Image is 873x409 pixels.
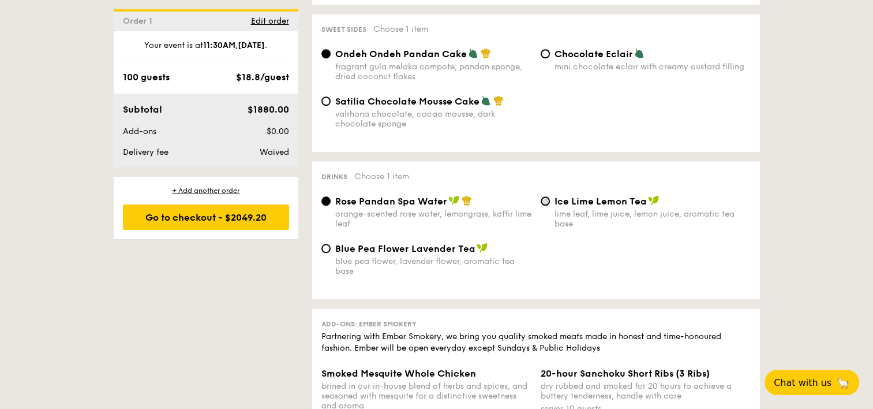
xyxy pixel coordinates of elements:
div: lime leaf, lime juice, lemon juice, aromatic tea base [554,209,751,229]
span: Edit order [251,16,289,26]
span: Choose 1 item [354,172,409,181]
img: icon-chef-hat.a58ddaea.svg [462,195,472,206]
input: Chocolate Eclairmini chocolate eclair with creamy custard filling [541,49,550,58]
span: Add-ons: Ember Smokery [321,320,417,328]
div: mini chocolate eclair with creamy custard filling [554,62,751,72]
span: Sweet sides [321,25,366,34]
input: Ice Lime Lemon Tealime leaf, lime juice, lemon juice, aromatic tea base [541,196,550,206]
span: Subtotal [123,104,162,115]
div: Your event is at , . [123,40,289,61]
img: icon-chef-hat.a58ddaea.svg [493,95,504,106]
span: Add-ons [123,127,156,136]
span: Satilia Chocolate Mousse Cake [335,96,479,107]
span: $0.00 [266,127,288,136]
div: + Add another order [123,186,289,195]
span: 🦙 [836,376,850,389]
div: 100 guests [123,70,170,84]
span: Ice Lime Lemon Tea [554,196,647,207]
div: Partnering with Ember Smokery, we bring you quality smoked meats made in honest and time-honoured... [321,331,751,354]
div: $18.8/guest [236,70,289,84]
span: 20-hour Sanchoku Short Ribs (3 Ribs) [541,368,710,379]
img: icon-vegetarian.fe4039eb.svg [634,48,645,58]
img: icon-vegan.f8ff3823.svg [648,195,660,206]
strong: 11:30AM [203,40,235,50]
span: Rose Pandan Spa Water [335,196,447,207]
span: Smoked Mesquite Whole Chicken [321,368,476,379]
img: icon-chef-hat.a58ddaea.svg [481,48,491,58]
input: Rose Pandan Spa Waterorange-scented rose water, lemongrass, kaffir lime leaf [321,196,331,206]
img: icon-vegetarian.fe4039eb.svg [481,95,491,106]
span: Chat with us [774,377,831,388]
div: dry rubbed and smoked for 20 hours to achieve a buttery tenderness, handle with care [541,381,751,401]
img: icon-vegetarian.fe4039eb.svg [468,48,478,58]
div: fragrant gula melaka compote, pandan sponge, dried coconut flakes [335,62,531,81]
span: Delivery fee [123,147,168,157]
span: Waived [259,147,288,157]
div: blue pea flower, lavender flower, aromatic tea base [335,256,531,276]
span: Drinks [321,173,347,181]
button: Chat with us🦙 [765,370,859,395]
input: Blue Pea Flower Lavender Teablue pea flower, lavender flower, aromatic tea base [321,244,331,253]
span: Blue Pea Flower Lavender Tea [335,243,475,254]
div: valrhona chocolate, cacao mousse, dark chocolate sponge [335,109,531,129]
span: Chocolate Eclair [554,49,633,60]
img: icon-vegan.f8ff3823.svg [448,195,460,206]
div: Go to checkout - $2049.20 [123,204,289,230]
span: $1880.00 [247,104,288,115]
span: Choose 1 item [373,24,428,34]
span: Order 1 [123,16,157,26]
img: icon-vegan.f8ff3823.svg [477,243,488,253]
input: Satilia Chocolate Mousse Cakevalrhona chocolate, cacao mousse, dark chocolate sponge [321,96,331,106]
strong: [DATE] [238,40,265,50]
span: Ondeh Ondeh Pandan Cake [335,49,467,60]
input: Ondeh Ondeh Pandan Cakefragrant gula melaka compote, pandan sponge, dried coconut flakes [321,49,331,58]
div: orange-scented rose water, lemongrass, kaffir lime leaf [335,209,531,229]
